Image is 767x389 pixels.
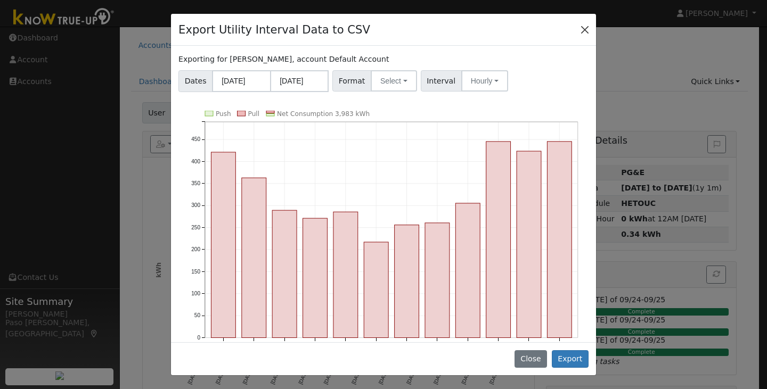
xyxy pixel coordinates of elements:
[515,350,547,368] button: Close
[277,110,370,118] text: Net Consumption 3,983 kWh
[178,54,389,65] label: Exporting for [PERSON_NAME], account Default Account
[191,136,200,142] text: 450
[178,21,370,38] h4: Export Utility Interval Data to CSV
[242,178,266,337] rect: onclick=""
[216,110,231,118] text: Push
[455,203,480,338] rect: onclick=""
[364,242,388,338] rect: onclick=""
[191,158,200,164] text: 400
[395,225,419,337] rect: onclick=""
[272,210,297,337] rect: onclick=""
[425,223,450,338] rect: onclick=""
[486,142,511,338] rect: onclick=""
[517,151,541,338] rect: onclick=""
[211,152,236,338] rect: onclick=""
[552,350,589,368] button: Export
[333,212,358,337] rect: onclick=""
[194,312,201,318] text: 50
[332,70,371,92] span: Format
[303,218,328,337] rect: onclick=""
[191,180,200,186] text: 350
[191,225,200,230] text: 250
[191,268,200,274] text: 150
[461,70,508,92] button: Hourly
[548,142,572,338] rect: onclick=""
[248,110,259,118] text: Pull
[577,22,592,37] button: Close
[191,246,200,252] text: 200
[178,70,213,92] span: Dates
[421,70,462,92] span: Interval
[191,202,200,208] text: 300
[198,335,201,341] text: 0
[191,291,200,296] text: 100
[371,70,417,92] button: Select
